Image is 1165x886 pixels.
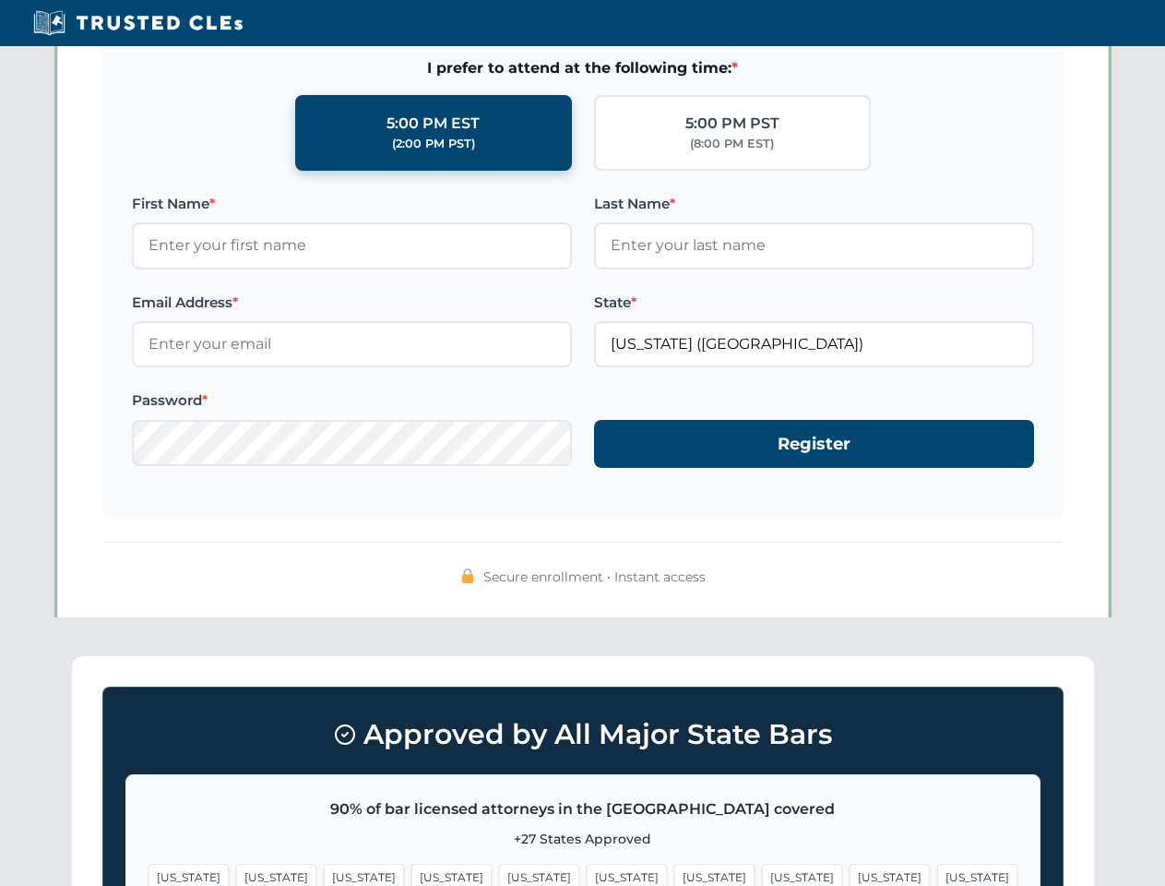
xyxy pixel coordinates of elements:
[594,193,1034,215] label: Last Name
[149,797,1017,821] p: 90% of bar licensed attorneys in the [GEOGRAPHIC_DATA] covered
[125,710,1040,760] h3: Approved by All Major State Bars
[685,112,779,136] div: 5:00 PM PST
[594,222,1034,269] input: Enter your last name
[594,420,1034,469] button: Register
[392,135,475,153] div: (2:00 PM PST)
[132,222,572,269] input: Enter your first name
[386,112,480,136] div: 5:00 PM EST
[132,193,572,215] label: First Name
[483,567,706,587] span: Secure enrollment • Instant access
[460,569,475,583] img: 🔒
[594,292,1034,314] label: State
[132,292,572,314] label: Email Address
[28,9,248,37] img: Trusted CLEs
[132,56,1034,80] span: I prefer to attend at the following time:
[690,135,774,153] div: (8:00 PM EST)
[132,389,572,412] label: Password
[594,321,1034,367] input: Georgia (GA)
[149,829,1017,849] p: +27 States Approved
[132,321,572,367] input: Enter your email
